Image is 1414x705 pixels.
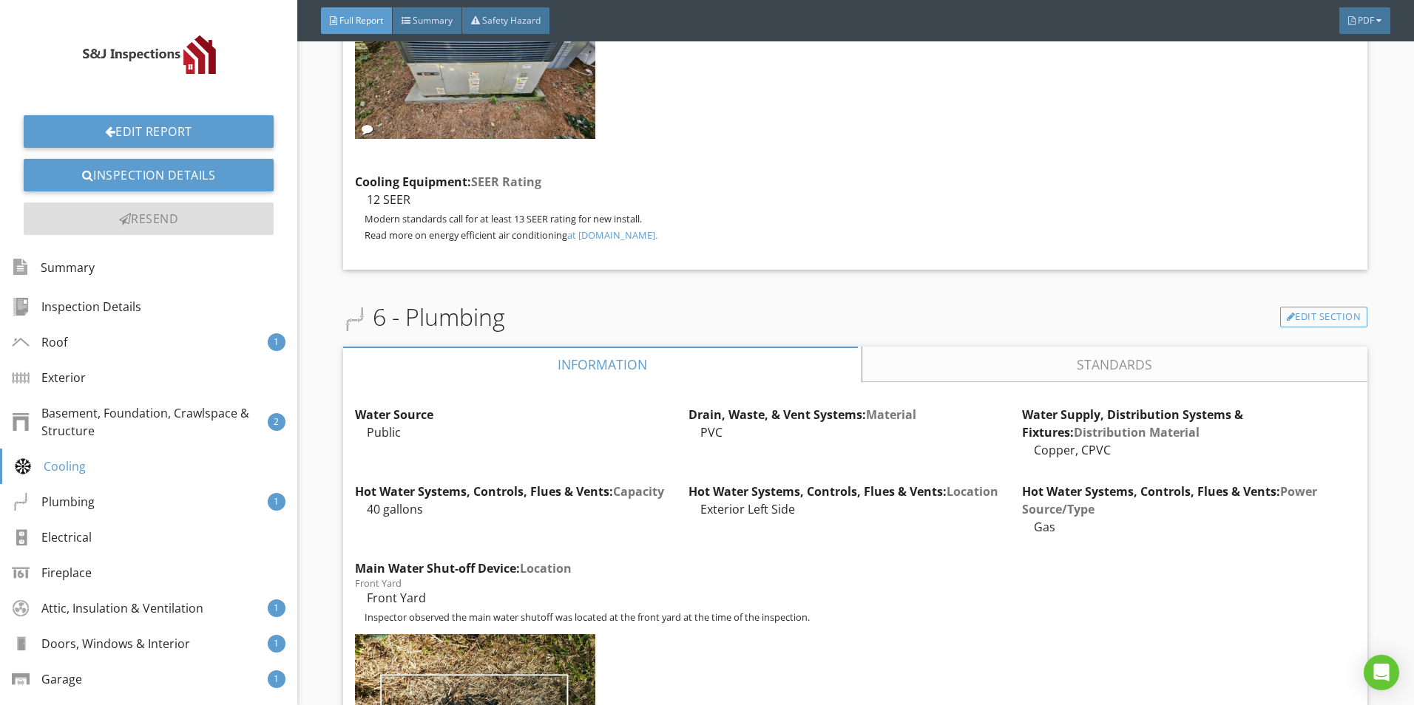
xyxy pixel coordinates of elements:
a: at [DOMAIN_NAME]. [567,228,657,242]
strong: Drain, Waste, & Vent Systems: [689,406,916,423]
div: Exterior [12,369,86,386]
strong: Water Source [355,406,433,423]
div: 12 [355,191,1356,208]
a: Standards [863,347,1367,382]
p: Read more on energy efficient air conditioning [365,229,1356,241]
div: Open Intercom Messenger [1364,655,1399,690]
div: 1 [268,635,285,653]
div: Basement, Foundation, Crawlspace & Structure [12,404,268,440]
span: Material [866,406,916,423]
span: Safety Hazard [482,14,541,27]
strong: Cooling Equipment: [355,174,541,190]
div: Gas [1022,518,1356,536]
strong: Hot Water Systems, Controls, Flues & Vents: [689,483,998,500]
a: Inspection Details [24,159,274,191]
a: Edit Report [24,115,274,148]
span: Location [520,560,572,576]
span: Location [947,483,998,500]
div: 1 [268,493,285,511]
div: Front Yard [355,577,1356,589]
div: Doors, Windows & Interior [12,635,190,653]
span: SEER [383,191,410,208]
div: Summary [12,255,95,280]
p: Modern standards call for at least 13 SEER rating for new install. [365,213,1356,225]
div: Public [355,423,689,441]
strong: Water Supply, Distribution Systems & Fixtures: [1022,406,1243,440]
div: PVC [689,423,1022,441]
div: Electrical [12,528,92,546]
span: PDF [1358,14,1374,27]
strong: Hot Water Systems, Controls, Flues & Vents: [355,483,664,500]
strong: Hot Water Systems, Controls, Flues & Vents: [1022,483,1317,517]
div: Garage [12,670,82,688]
span: Power Source/Type [1022,483,1317,517]
div: Attic, Insulation & Ventilation [12,599,203,617]
div: 1 [268,333,285,351]
span: Summary [413,14,453,27]
a: Edit Section [1280,307,1368,327]
div: 1 [268,599,285,617]
span: 6 - Plumbing [343,299,505,335]
span: Capacity [613,483,664,500]
div: Fireplace [12,564,92,582]
div: Front Yard [355,589,1356,607]
span: gallons [383,501,423,517]
div: Exterior Left Side [689,500,1022,518]
div: Plumbing [12,493,95,511]
span: Distribution Material [1074,424,1200,440]
strong: Main Water Shut-off Device: [355,560,572,576]
div: 2 [268,413,285,431]
div: Cooling [14,457,86,475]
span: Full Report [339,14,383,27]
span: SEER Rating [471,174,541,190]
div: 40 [355,500,689,518]
div: Resend [24,202,274,235]
div: Copper, CPVC [1022,441,1356,459]
div: Inspection Details [12,298,141,316]
img: SJ_Logo.jpg [78,12,220,98]
p: Inspector observed the main water shutoff was located at the front yard at the time of the inspec... [365,611,1356,623]
div: Roof [12,333,67,351]
div: 1 [268,670,285,688]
